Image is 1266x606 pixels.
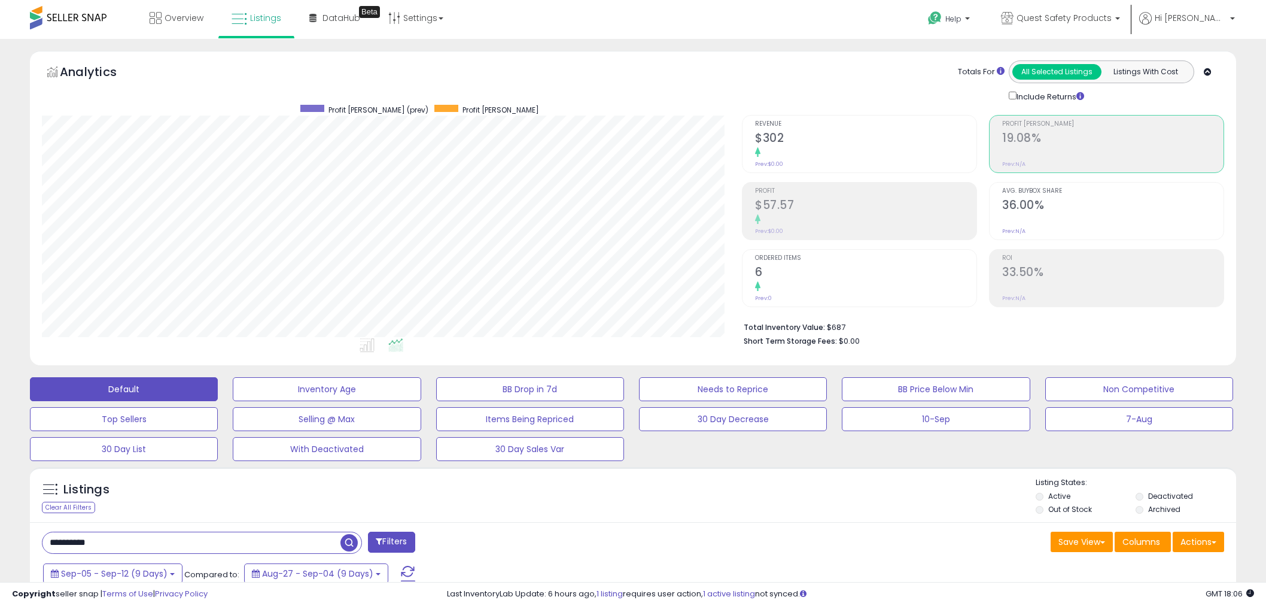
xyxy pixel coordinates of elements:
button: 30 Day Decrease [639,407,827,431]
small: Prev: $0.00 [755,160,783,168]
div: seller snap | | [12,589,208,600]
button: 30 Day List [30,437,218,461]
button: Actions [1173,532,1224,552]
span: Quest Safety Products [1017,12,1112,24]
span: Profit [PERSON_NAME] [1002,121,1224,128]
b: Short Term Storage Fees: [744,336,837,346]
h2: 36.00% [1002,198,1224,214]
i: Get Help [927,11,942,26]
button: With Deactivated [233,437,421,461]
span: Listings [250,12,281,24]
button: 10-Sep [842,407,1030,431]
h2: $57.57 [755,198,976,214]
button: BB Price Below Min [842,377,1030,401]
span: 2025-09-12 18:06 GMT [1206,588,1254,599]
strong: Copyright [12,588,56,599]
button: Inventory Age [233,377,421,401]
span: Overview [165,12,203,24]
a: Terms of Use [102,588,153,599]
button: Listings With Cost [1101,64,1190,80]
button: BB Drop in 7d [436,377,624,401]
small: Prev: N/A [1002,160,1025,168]
label: Active [1048,491,1070,501]
span: Columns [1122,536,1160,548]
small: Prev: $0.00 [755,228,783,235]
button: Aug-27 - Sep-04 (9 Days) [244,563,388,584]
button: Default [30,377,218,401]
small: Prev: 0 [755,295,772,302]
label: Archived [1148,504,1180,514]
span: Help [945,14,961,24]
b: Total Inventory Value: [744,322,825,332]
a: Privacy Policy [155,588,208,599]
small: Prev: N/A [1002,295,1025,302]
span: ROI [1002,255,1224,262]
button: Non Competitive [1045,377,1233,401]
p: Listing States: [1036,477,1236,489]
label: Deactivated [1148,491,1193,501]
div: Totals For [958,66,1005,78]
button: 30 Day Sales Var [436,437,624,461]
button: Columns [1115,532,1171,552]
button: Needs to Reprice [639,377,827,401]
a: 1 listing [597,588,623,599]
h2: 6 [755,265,976,281]
span: $0.00 [839,335,860,347]
button: Selling @ Max [233,407,421,431]
div: Last InventoryLab Update: 6 hours ago, requires user action, not synced. [447,589,1254,600]
span: Profit [PERSON_NAME] [462,105,539,115]
span: Profit [755,188,976,195]
div: Include Returns [1000,89,1098,103]
button: Filters [368,532,415,553]
span: Hi [PERSON_NAME] [1155,12,1227,24]
a: Hi [PERSON_NAME] [1139,12,1235,39]
h2: 19.08% [1002,131,1224,147]
span: Revenue [755,121,976,128]
span: Sep-05 - Sep-12 (9 Days) [61,568,168,580]
h2: 33.50% [1002,265,1224,281]
span: Aug-27 - Sep-04 (9 Days) [262,568,373,580]
span: Profit [PERSON_NAME] (prev) [328,105,428,115]
div: Tooltip anchor [359,6,380,18]
button: Items Being Repriced [436,407,624,431]
span: Avg. Buybox Share [1002,188,1224,195]
a: Help [918,2,982,39]
label: Out of Stock [1048,504,1092,514]
h5: Analytics [60,63,140,83]
span: DataHub [322,12,360,24]
button: 7-Aug [1045,407,1233,431]
h2: $302 [755,131,976,147]
div: Clear All Filters [42,502,95,513]
h5: Listings [63,481,109,498]
button: Save View [1051,532,1113,552]
button: Sep-05 - Sep-12 (9 Days) [43,563,182,584]
a: 1 active listing [703,588,755,599]
li: $687 [744,319,1215,334]
span: Compared to: [184,569,239,580]
span: Ordered Items [755,255,976,262]
button: Top Sellers [30,407,218,431]
small: Prev: N/A [1002,228,1025,235]
button: All Selected Listings [1012,64,1101,80]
